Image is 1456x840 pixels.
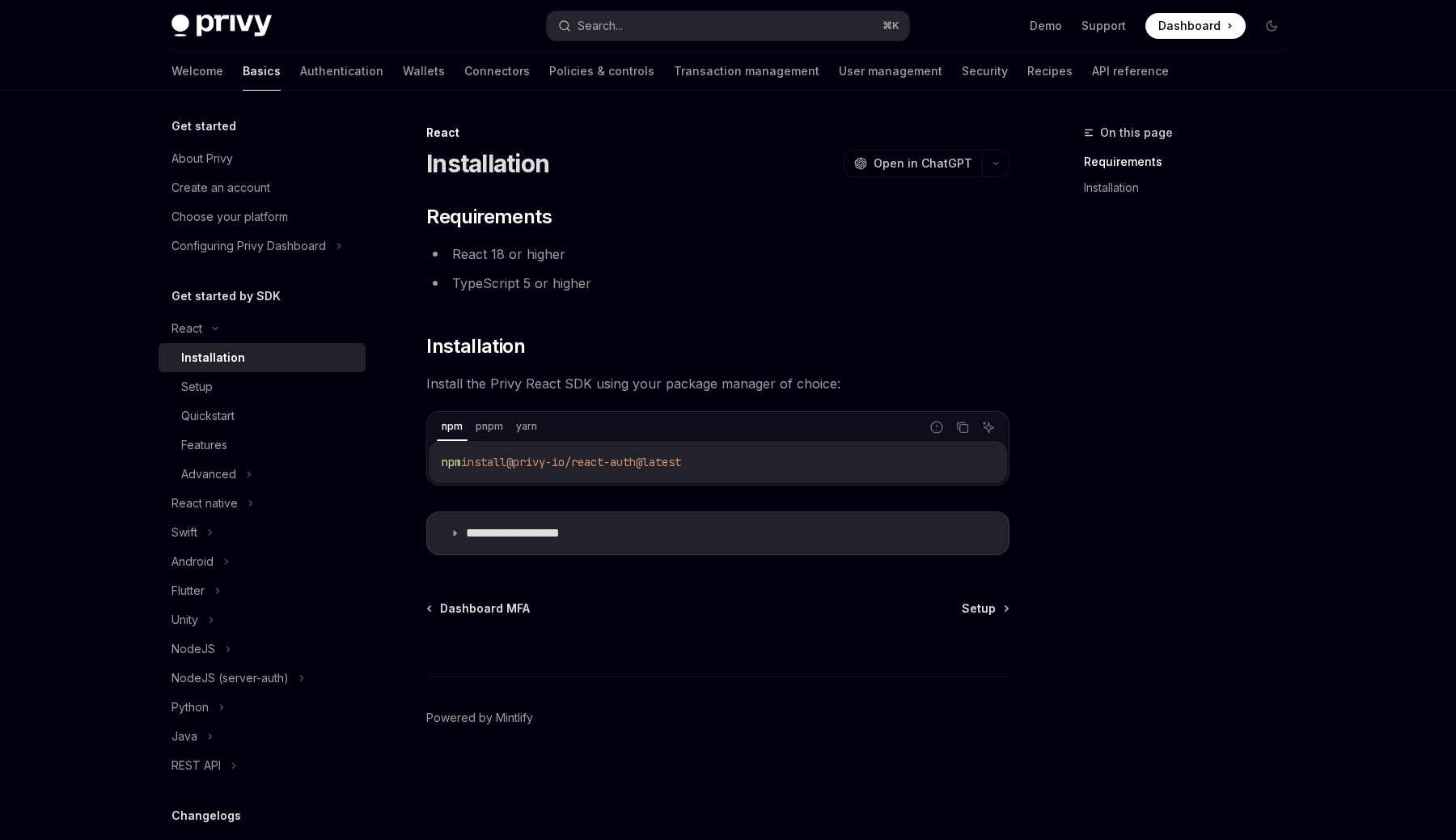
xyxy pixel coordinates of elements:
div: yarn [511,417,542,436]
button: Ask AI [978,417,999,438]
div: About Privy [171,149,233,168]
span: Installation [426,333,525,359]
div: Java [171,727,197,746]
span: Setup [962,600,996,617]
div: Choose your platform [171,207,288,227]
div: Create an account [171,178,270,197]
button: Copy the contents from the code block [952,417,973,438]
button: Advanced [159,460,366,489]
li: TypeScript 5 or higher [426,272,1009,295]
a: Connectors [464,52,530,91]
a: Recipes [1027,52,1073,91]
h5: Changelogs [171,806,241,825]
div: Setup [181,377,213,397]
span: Dashboard MFA [440,600,530,617]
div: Swift [171,523,197,542]
a: Installation [1084,175,1297,201]
h1: Installation [426,149,549,178]
span: npm [442,455,461,469]
a: Authentication [300,52,383,91]
span: install [461,455,506,469]
a: Create an account [159,173,366,202]
a: Setup [159,372,366,401]
div: NodeJS [171,639,215,659]
button: Configuring Privy Dashboard [159,231,366,261]
span: On this page [1100,123,1173,142]
button: NodeJS [159,634,366,664]
div: Features [181,435,227,455]
div: React [426,125,1009,141]
div: Installation [181,348,245,367]
a: Setup [962,600,1008,617]
button: Java [159,722,366,751]
div: Quickstart [181,406,235,426]
a: Dashboard [1145,13,1246,39]
a: About Privy [159,144,366,173]
button: REST API [159,751,366,780]
span: Dashboard [1158,18,1221,34]
a: Features [159,431,366,460]
div: Python [171,698,209,717]
span: Requirements [426,204,552,230]
div: pnpm [471,417,508,436]
span: Open in ChatGPT [874,155,972,172]
button: NodeJS (server-auth) [159,664,366,693]
a: Choose your platform [159,202,366,231]
a: Requirements [1084,149,1297,175]
button: Flutter [159,576,366,605]
li: React 18 or higher [426,243,1009,265]
span: @privy-io/react-auth@latest [506,455,681,469]
a: Security [962,52,1008,91]
div: Advanced [181,465,236,484]
a: Basics [243,52,281,91]
div: Unity [171,610,198,630]
button: Android [159,547,366,576]
a: Policies & controls [549,52,654,91]
a: Support [1081,18,1126,34]
div: npm [437,417,468,436]
span: Install the Privy React SDK using your package manager of choice: [426,372,1009,395]
a: Quickstart [159,401,366,431]
a: Dashboard MFA [428,600,530,617]
a: Transaction management [674,52,819,91]
img: dark logo [171,15,272,37]
a: Welcome [171,52,223,91]
div: React [171,319,202,338]
a: API reference [1092,52,1169,91]
div: React native [171,494,238,513]
div: REST API [171,756,221,775]
button: React [159,314,366,343]
button: Unity [159,605,366,634]
div: Flutter [171,581,205,600]
button: Toggle dark mode [1259,13,1285,39]
button: Report incorrect code [926,417,947,438]
h5: Get started by SDK [171,286,281,306]
a: Wallets [403,52,445,91]
h5: Get started [171,117,236,136]
button: Python [159,693,366,722]
a: User management [839,52,942,91]
div: NodeJS (server-auth) [171,668,289,688]
div: Android [171,552,214,571]
span: ⌘ K [882,19,899,32]
button: Swift [159,518,366,547]
button: Search...⌘K [547,11,909,40]
div: Search... [578,16,623,36]
button: Open in ChatGPT [844,150,982,177]
a: Installation [159,343,366,372]
a: Powered by Mintlify [426,710,533,726]
div: Configuring Privy Dashboard [171,236,326,256]
button: React native [159,489,366,518]
a: Demo [1030,18,1062,34]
